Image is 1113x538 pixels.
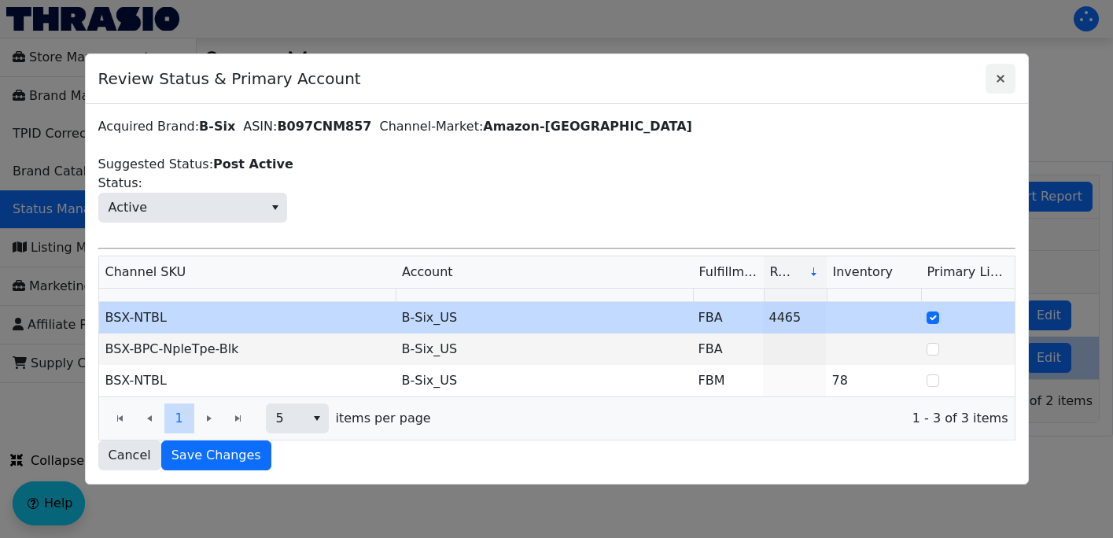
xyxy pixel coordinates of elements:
[99,396,1015,440] div: Page 1 of 1
[99,365,396,396] td: BSX-NTBL
[692,365,763,396] td: FBM
[175,409,182,428] span: 1
[396,333,692,365] td: B-Six_US
[986,64,1015,94] button: Close
[105,263,186,282] span: Channel SKU
[98,59,986,98] span: Review Status & Primary Account
[833,263,893,282] span: Inventory
[276,409,296,428] span: 5
[264,193,286,222] button: select
[171,446,261,465] span: Save Changes
[763,302,826,333] td: 4465
[98,193,287,223] span: Status:
[109,198,148,217] span: Active
[277,119,371,134] label: B097CNM857
[402,263,453,282] span: Account
[927,311,939,324] input: Select Row
[692,333,763,365] td: FBA
[699,263,757,282] span: Fulfillment
[483,119,692,134] label: Amazon-[GEOGRAPHIC_DATA]
[927,343,939,356] input: Select Row
[692,302,763,333] td: FBA
[213,157,293,171] label: Post Active
[927,264,1022,279] span: Primary Listing
[164,403,194,433] button: Page 1
[927,374,939,387] input: Select Row
[826,365,920,396] td: 78
[444,409,1008,428] span: 1 - 3 of 3 items
[98,174,142,193] span: Status:
[396,302,692,333] td: B-Six_US
[98,440,161,470] button: Cancel
[305,404,328,433] button: select
[770,263,796,282] span: Revenue
[199,119,235,134] label: B-Six
[161,440,271,470] button: Save Changes
[109,446,151,465] span: Cancel
[266,403,329,433] span: Page size
[396,365,692,396] td: B-Six_US
[336,409,431,428] span: items per page
[98,79,1015,470] div: Name: Acquired Brand: ASIN: Channel-Market: Suggested Status:
[99,333,396,365] td: BSX-BPC-NpleTpe-Blk
[99,302,396,333] td: BSX-NTBL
